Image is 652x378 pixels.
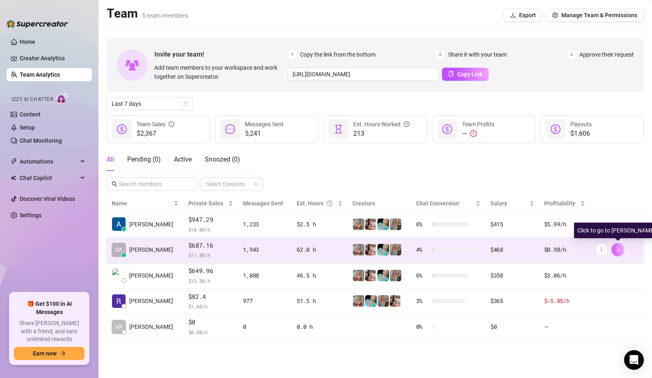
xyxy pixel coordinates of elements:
span: 5 team members [142,12,188,19]
img: Laura [390,244,401,255]
span: copy [448,71,454,77]
button: Manage Team & Permissions [546,9,644,22]
span: $649.96 [188,266,233,276]
div: $365 [490,296,534,305]
div: $468 [490,245,534,254]
a: Discover Viral Videos [20,196,75,202]
span: 4 % [416,245,429,254]
div: 52.5 h [297,220,343,229]
span: [PERSON_NAME] [129,271,173,280]
span: Messages Sent [243,200,283,207]
span: dollar-circle [117,124,127,134]
span: Chat Copilot [20,171,78,184]
div: $358 [490,271,534,280]
span: [PERSON_NAME] [129,322,173,331]
div: Open Intercom Messenger [624,350,644,370]
div: 1,088 [243,271,287,280]
img: Mishamai [365,270,377,281]
span: Add team members to your workspace and work together on Supercreator. [154,63,284,81]
img: Emily [377,219,389,230]
div: 62.0 h [297,245,343,254]
span: info-circle [169,120,174,129]
div: $415 [490,220,534,229]
span: search [112,181,117,187]
span: question-circle [327,199,332,208]
span: $1,606 [570,129,592,139]
span: SA [115,245,122,254]
span: Automations [20,155,78,168]
a: Team Analytics [20,71,60,78]
span: VA [115,322,122,331]
span: right [615,247,621,253]
img: logo-BBDzfeDw.svg [7,20,68,28]
span: Chat Conversion [416,200,459,207]
a: Home [20,39,35,45]
span: $ 0.00 /h [188,328,233,336]
img: Laura [390,219,401,230]
div: Pending ( 0 ) [127,155,161,164]
span: calendar [183,101,188,106]
th: Name [107,196,183,212]
td: — [539,314,590,340]
span: 1 [288,50,297,59]
span: arrow-right [60,351,66,356]
span: dollar-circle [551,124,560,134]
span: $2,367 [137,129,174,139]
span: thunderbolt [11,158,17,165]
img: Emily [377,270,389,281]
span: Izzy AI Chatter [11,96,53,103]
img: Laura [353,295,364,307]
span: 5,241 [245,129,284,139]
div: $0.98 /h [544,245,585,254]
a: Setup [20,124,35,131]
h2: Team [107,6,188,21]
img: Rose Cazares [112,294,126,308]
button: Earn nowarrow-right [14,347,85,360]
img: AMANDA LOZANO [112,217,126,231]
img: Mishamai [365,219,377,230]
div: Est. Hours Worked [353,120,410,129]
span: dollar-circle [442,124,452,134]
span: setting [552,12,558,18]
img: Andrea Lozano [112,269,126,282]
a: Creator Analytics [20,52,85,65]
span: [PERSON_NAME] [129,296,173,305]
span: Share it with your team [448,50,507,59]
span: Copy the link from the bottom [300,50,375,59]
span: $687.16 [188,241,233,250]
span: more [599,247,604,253]
span: Name [112,199,172,208]
img: Mishamai [390,295,401,307]
span: $0 [188,317,233,327]
span: 6 % [416,220,429,229]
div: 46.5 h [297,271,343,280]
span: 🎁 Get $100 in AI Messages [14,300,85,316]
th: Creators [348,196,411,212]
span: Approve their request [579,50,634,59]
span: message [225,124,235,134]
div: 1,943 [243,245,287,254]
div: $0 [490,322,534,331]
div: 977 [243,296,287,305]
input: Search members [119,180,186,189]
span: Share [PERSON_NAME] with a friend, and earn unlimited rewards [14,319,85,344]
span: Snoozed ( 0 ) [205,155,240,163]
div: Team Sales [137,120,174,129]
img: Emily [377,244,389,255]
span: Last 7 days [112,98,188,110]
div: — [462,129,494,139]
span: $ 18.04 /h [188,225,233,234]
span: $947.29 [188,215,233,225]
span: 6 % [416,271,429,280]
img: Laura [353,244,364,255]
span: [PERSON_NAME] [129,245,173,254]
span: Export [519,12,536,18]
span: Copy Link [457,71,483,77]
span: 3 % [416,296,429,305]
span: [PERSON_NAME] [129,220,173,229]
span: hourglass [334,124,343,134]
span: question-circle [404,120,410,129]
span: 3 [567,50,576,59]
img: Laura [353,270,364,281]
span: Payouts [570,121,592,128]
